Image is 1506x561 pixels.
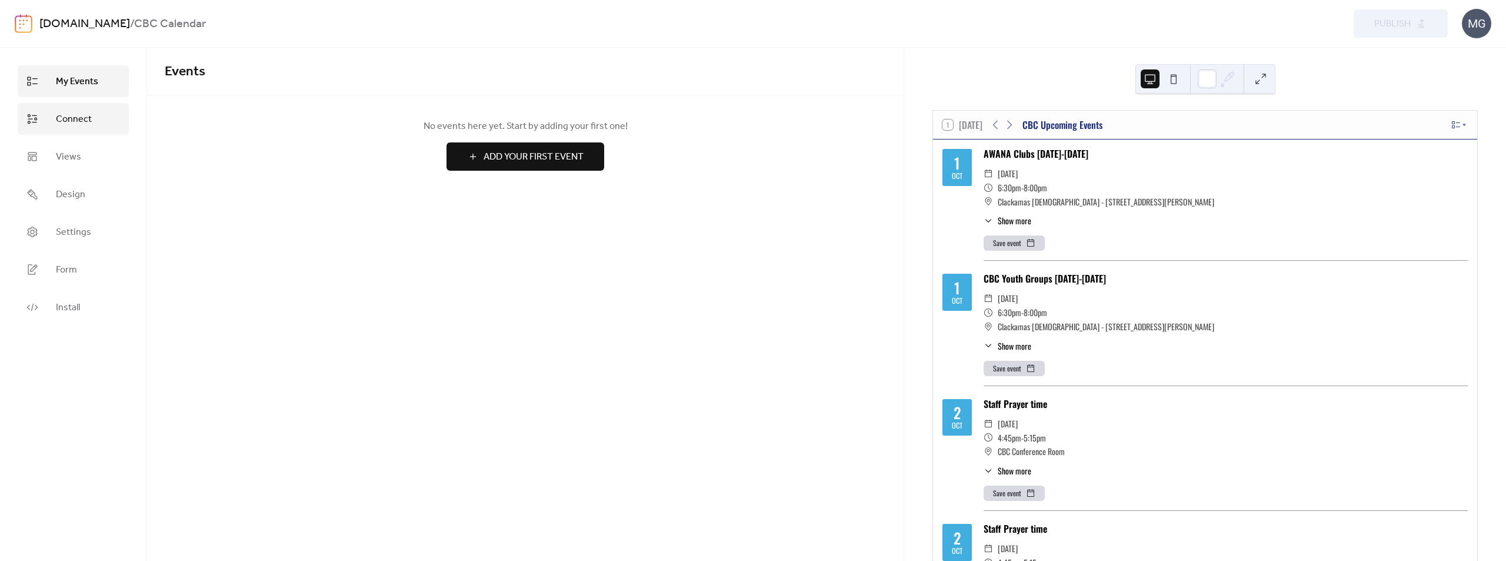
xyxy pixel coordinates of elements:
button: ​Show more [984,214,1031,227]
div: ​ [984,291,993,306]
div: ​ [984,195,993,209]
span: Clackamas [DEMOGRAPHIC_DATA] - [STREET_ADDRESS][PERSON_NAME] [998,195,1214,209]
div: Staff Prayer time [984,397,1468,411]
div: Oct [952,297,962,305]
span: - [1021,306,1024,320]
button: ​Show more [984,464,1031,477]
span: 6:30pm [998,181,1021,195]
span: Show more [998,340,1031,352]
div: ​ [984,417,993,431]
a: [DOMAIN_NAME] [39,13,130,35]
img: logo [15,14,32,33]
span: Form [56,263,77,277]
div: AWANA Clubs [DATE]-[DATE] [984,147,1468,161]
div: ​ [984,181,993,195]
button: Save event [984,235,1045,251]
span: - [1021,431,1024,445]
span: 8:00pm [1024,306,1047,320]
button: Add Your First Event [447,142,604,171]
div: ​ [984,464,993,477]
div: ​ [984,214,993,227]
span: My Events [56,75,98,89]
span: - [1021,181,1024,195]
div: CBC Upcoming Events [1022,118,1102,132]
div: 1 [954,280,960,295]
span: [DATE] [998,167,1018,181]
span: Settings [56,225,91,240]
a: My Events [18,65,129,97]
div: ​ [984,340,993,352]
div: Oct [952,172,962,180]
span: [DATE] [998,417,1018,431]
div: ​ [984,444,993,459]
div: Oct [952,422,962,430]
span: Show more [998,214,1031,227]
div: ​ [984,167,993,181]
b: CBC Calendar [134,13,206,35]
button: Save event [984,361,1045,376]
span: 8:00pm [1024,181,1047,195]
a: Settings [18,216,129,248]
span: [DATE] [998,291,1018,306]
a: Install [18,291,129,323]
span: Connect [56,112,92,127]
span: 4:45pm [998,431,1021,445]
span: [DATE] [998,542,1018,556]
span: 5:15pm [1024,431,1046,445]
div: 2 [954,405,961,420]
a: Views [18,141,129,172]
a: Connect [18,103,129,135]
b: / [130,13,134,35]
span: No events here yet. Start by adding your first one! [165,119,886,134]
span: CBC Conference Room [998,444,1065,459]
div: ​ [984,431,993,445]
div: ​ [984,320,993,334]
span: Design [56,188,85,202]
div: Staff Prayer time [984,522,1468,536]
span: Views [56,150,81,164]
span: 6:30pm [998,306,1021,320]
button: Save event [984,486,1045,501]
a: Design [18,178,129,210]
div: 2 [954,530,961,545]
div: 1 [954,155,960,170]
div: ​ [984,306,993,320]
div: MG [1462,9,1491,38]
span: Install [56,301,80,315]
div: ​ [984,542,993,556]
div: CBC Youth Groups [DATE]-[DATE] [984,271,1468,286]
div: Oct [952,547,962,555]
span: Show more [998,464,1031,477]
span: Events [165,59,205,85]
a: Form [18,254,129,286]
a: Add Your First Event [165,142,886,171]
span: Clackamas [DEMOGRAPHIC_DATA] - [STREET_ADDRESS][PERSON_NAME] [998,320,1214,334]
button: ​Show more [984,340,1031,352]
span: Add Your First Event [484,150,584,164]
